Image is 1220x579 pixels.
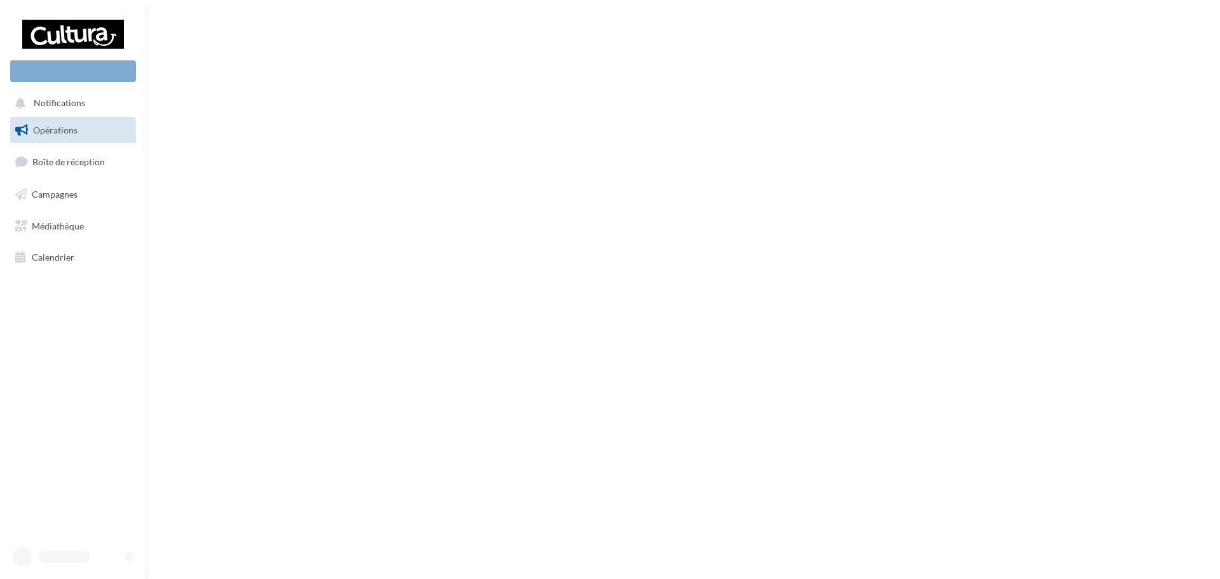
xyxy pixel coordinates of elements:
span: Campagnes [32,189,78,200]
div: Nouvelle campagne [10,60,136,82]
span: Calendrier [32,252,74,262]
a: Opérations [8,117,139,144]
a: Médiathèque [8,213,139,240]
span: Boîte de réception [32,156,105,167]
a: Boîte de réception [8,148,139,175]
a: Calendrier [8,244,139,271]
span: Médiathèque [32,220,84,231]
span: Opérations [33,125,78,135]
span: Notifications [34,98,85,109]
a: Campagnes [8,181,139,208]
